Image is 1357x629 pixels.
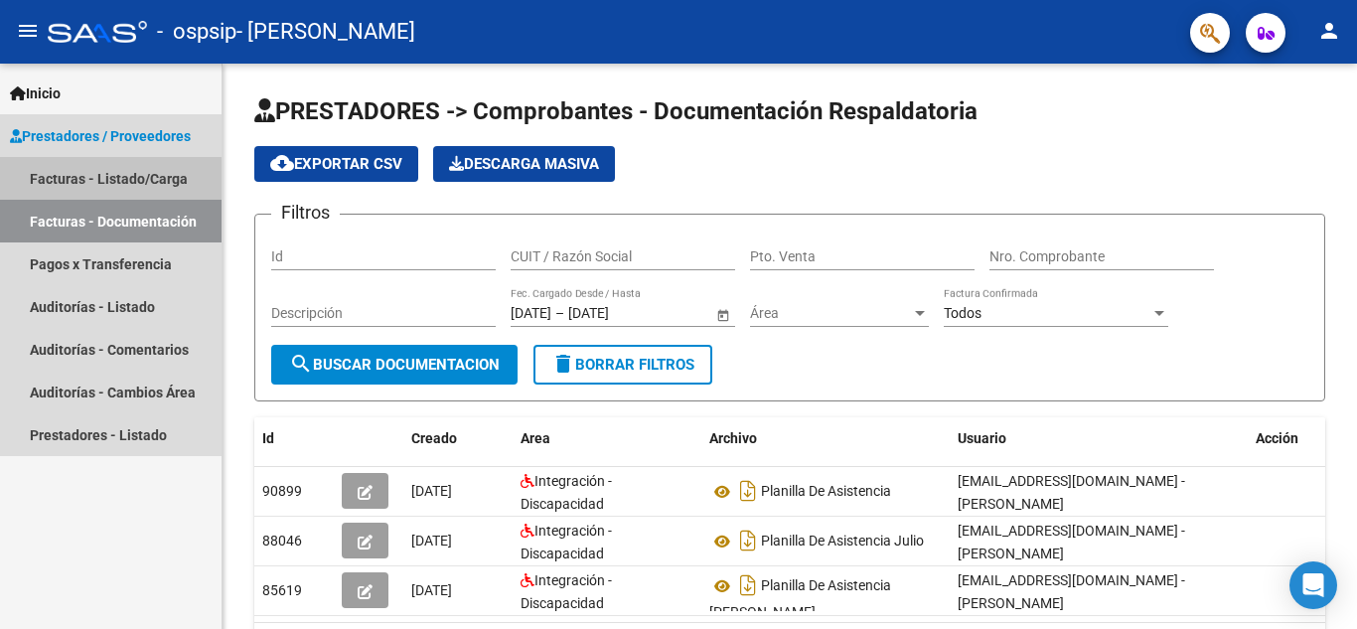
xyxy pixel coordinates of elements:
span: Id [262,430,274,446]
i: Descargar documento [735,475,761,507]
datatable-header-cell: Usuario [950,417,1248,460]
span: Planilla De Asistencia [761,484,891,500]
span: [EMAIL_ADDRESS][DOMAIN_NAME] - [PERSON_NAME] [958,523,1185,561]
mat-icon: menu [16,19,40,43]
mat-icon: cloud_download [270,151,294,175]
span: Planilla De Asistencia [PERSON_NAME] [709,578,891,621]
span: Planilla De Asistencia Julio [761,534,924,550]
span: 90899 [262,483,302,499]
span: [EMAIL_ADDRESS][DOMAIN_NAME] - [PERSON_NAME] [958,473,1185,512]
span: Creado [411,430,457,446]
i: Descargar documento [735,569,761,601]
datatable-header-cell: Acción [1248,417,1347,460]
button: Descarga Masiva [433,146,615,182]
input: Fecha inicio [511,305,551,322]
button: Buscar Documentacion [271,345,518,385]
span: [DATE] [411,582,452,598]
datatable-header-cell: Id [254,417,334,460]
button: Borrar Filtros [533,345,712,385]
span: Todos [944,305,981,321]
h3: Filtros [271,199,340,227]
div: Open Intercom Messenger [1289,561,1337,609]
mat-icon: search [289,352,313,376]
span: - [PERSON_NAME] [236,10,415,54]
datatable-header-cell: Creado [403,417,513,460]
span: Integración - Discapacidad [521,572,612,611]
app-download-masive: Descarga masiva de comprobantes (adjuntos) [433,146,615,182]
span: Descarga Masiva [449,155,599,173]
mat-icon: person [1317,19,1341,43]
span: [DATE] [411,483,452,499]
span: Borrar Filtros [551,356,694,374]
mat-icon: delete [551,352,575,376]
button: Exportar CSV [254,146,418,182]
span: Área [750,305,911,322]
span: Usuario [958,430,1006,446]
span: Integración - Discapacidad [521,523,612,561]
span: – [555,305,564,322]
span: [DATE] [411,533,452,549]
span: Exportar CSV [270,155,402,173]
span: Area [521,430,550,446]
span: 85619 [262,582,302,598]
input: Fecha fin [568,305,666,322]
span: Archivo [709,430,757,446]
button: Open calendar [712,304,733,325]
i: Descargar documento [735,525,761,556]
datatable-header-cell: Area [513,417,701,460]
span: 88046 [262,533,302,549]
span: Integración - Discapacidad [521,473,612,512]
span: Buscar Documentacion [289,356,500,374]
span: - ospsip [157,10,236,54]
datatable-header-cell: Archivo [701,417,950,460]
span: Inicio [10,82,61,104]
span: Prestadores / Proveedores [10,125,191,147]
span: [EMAIL_ADDRESS][DOMAIN_NAME] - [PERSON_NAME] [958,572,1185,611]
span: PRESTADORES -> Comprobantes - Documentación Respaldatoria [254,97,978,125]
span: Acción [1256,430,1298,446]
